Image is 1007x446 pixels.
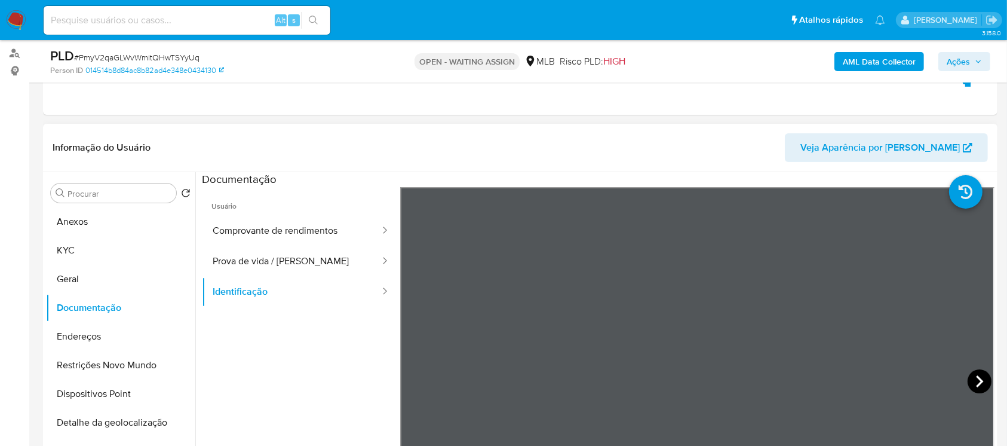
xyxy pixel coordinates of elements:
a: Notificações [875,15,885,25]
button: Detalhe da geolocalização [46,408,195,437]
div: MLB [524,55,555,68]
input: Procurar [67,188,171,199]
button: KYC [46,236,195,265]
button: Retornar ao pedido padrão [181,188,191,201]
span: # PmyV2qaGLWvWmitQHwTSYyUq [74,51,199,63]
b: PLD [50,46,74,65]
h1: Informação do Usuário [53,142,151,154]
span: s [292,14,296,26]
span: 3.158.0 [982,28,1001,38]
button: Endereços [46,322,195,351]
b: AML Data Collector [843,52,916,71]
span: Atalhos rápidos [799,14,863,26]
button: Geral [46,265,195,294]
p: OPEN - WAITING ASSIGN [415,53,520,70]
a: Sair [985,14,998,26]
span: HIGH [603,54,625,68]
button: AML Data Collector [834,52,924,71]
button: Procurar [56,188,65,198]
b: Person ID [50,65,83,76]
span: Alt [276,14,285,26]
span: Ações [947,52,970,71]
button: Dispositivos Point [46,380,195,408]
a: 014514b8d84ac8b82ad4e348e0434130 [85,65,224,76]
button: Ações [938,52,990,71]
button: Documentação [46,294,195,322]
button: search-icon [301,12,326,29]
span: Veja Aparência por [PERSON_NAME] [800,133,960,162]
button: Restrições Novo Mundo [46,351,195,380]
span: Risco PLD: [560,55,625,68]
button: Veja Aparência por [PERSON_NAME] [785,133,988,162]
button: Anexos [46,207,195,236]
input: Pesquise usuários ou casos... [44,13,330,28]
p: weverton.gomes@mercadopago.com.br [914,14,981,26]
